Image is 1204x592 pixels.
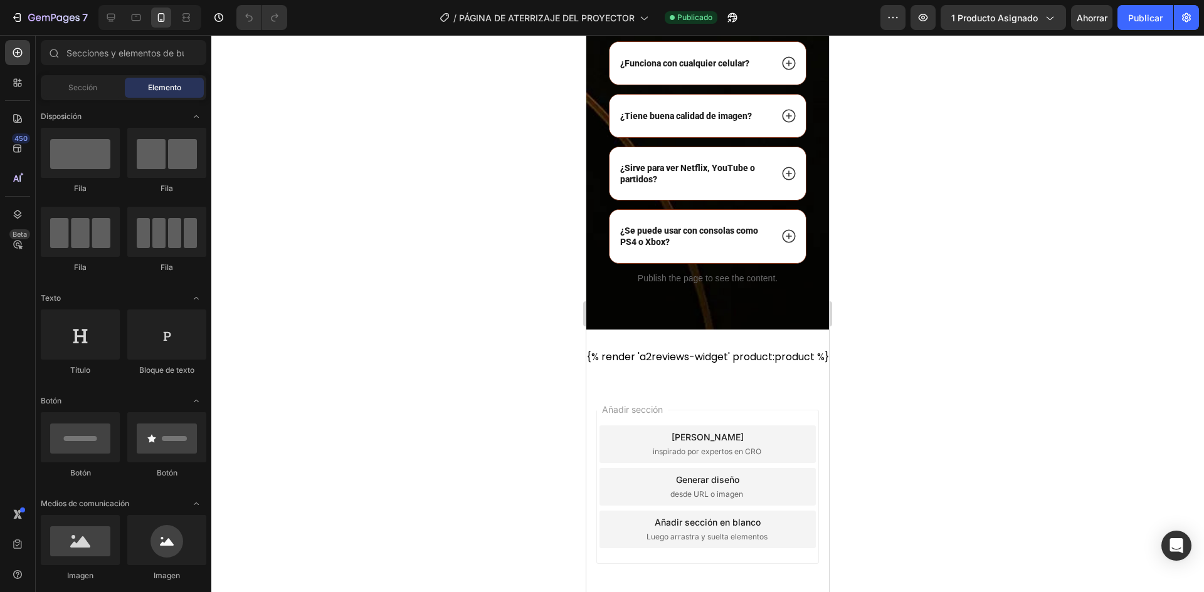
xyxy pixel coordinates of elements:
span: Abrir con palanca [186,106,206,127]
font: Imagen [67,571,93,580]
font: Botón [41,396,61,405]
font: Fila [161,184,173,193]
font: Imagen [154,571,180,580]
font: Publicar [1128,13,1163,23]
font: Fila [74,184,87,193]
font: Texto [41,293,61,303]
span: Abrir con palanca [186,288,206,308]
font: / [453,13,457,23]
font: Beta [13,230,27,239]
font: 1 producto asignado [951,13,1038,23]
button: Ahorrar [1071,5,1112,30]
font: PÁGINA DE ATERRIZAJE DEL PROYECTOR [459,13,635,23]
font: Fila [161,262,173,272]
font: Botón [157,468,177,477]
font: Fila [74,262,87,272]
span: Abrir con palanca [186,391,206,411]
button: 1 producto asignado [941,5,1066,30]
font: Ahorrar [1077,13,1107,23]
font: 450 [14,134,28,143]
font: Sección [68,83,97,92]
iframe: Área de diseño [586,35,829,592]
font: Bloque de texto [139,365,194,375]
button: 7 [5,5,93,30]
font: Botón [70,468,91,477]
font: 7 [82,11,88,24]
span: Abrir con palanca [186,494,206,514]
font: Publicado [677,13,712,22]
div: Abrir Intercom Messenger [1161,531,1191,561]
font: Título [70,365,90,375]
input: Secciones y elementos de búsqueda [41,40,206,65]
font: Elemento [148,83,181,92]
font: Medios de comunicación [41,499,129,508]
font: Disposición [41,112,82,121]
button: Publicar [1117,5,1173,30]
div: Deshacer/Rehacer [236,5,287,30]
